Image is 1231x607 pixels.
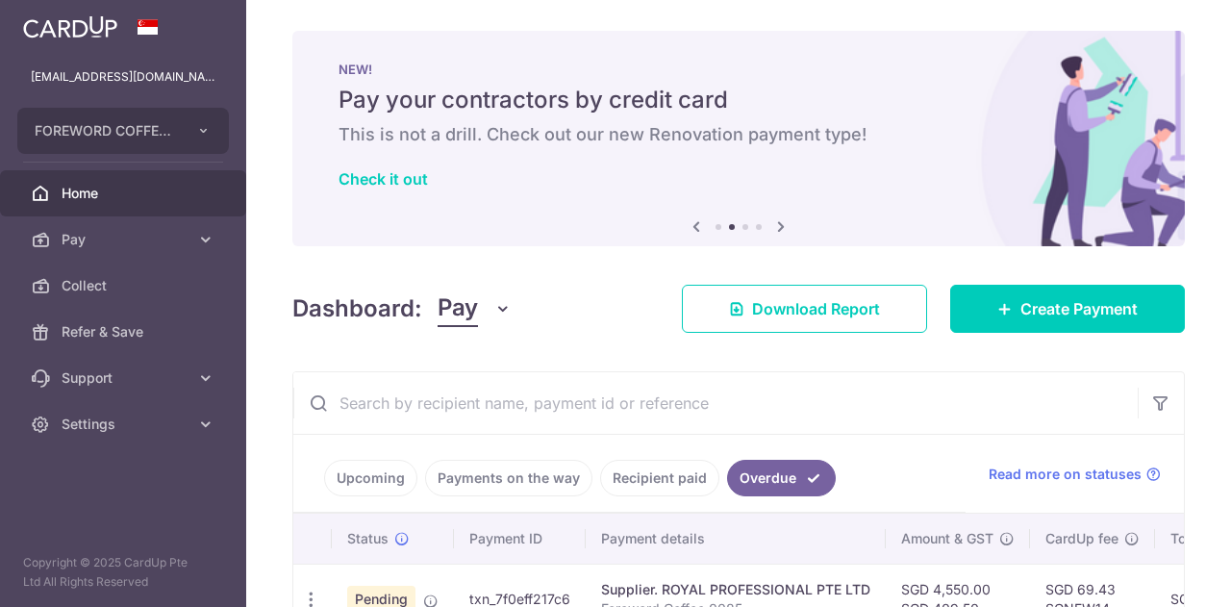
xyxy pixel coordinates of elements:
[727,460,836,496] a: Overdue
[292,31,1185,246] img: Renovation banner
[438,291,478,327] span: Pay
[31,67,215,87] p: [EMAIL_ADDRESS][DOMAIN_NAME]
[339,123,1139,146] h6: This is not a drill. Check out our new Renovation payment type!
[950,285,1185,333] a: Create Payment
[35,121,177,140] span: FOREWORD COFFEE PTE. LTD.
[339,169,428,189] a: Check it out
[425,460,592,496] a: Payments on the way
[1045,529,1118,548] span: CardUp fee
[339,85,1139,115] h5: Pay your contractors by credit card
[989,465,1161,484] a: Read more on statuses
[1108,549,1212,597] iframe: Opens a widget where you can find more information
[292,291,422,326] h4: Dashboard:
[62,276,188,295] span: Collect
[339,62,1139,77] p: NEW!
[901,529,993,548] span: Amount & GST
[989,465,1142,484] span: Read more on statuses
[752,297,880,320] span: Download Report
[17,108,229,154] button: FOREWORD COFFEE PTE. LTD.
[586,514,886,564] th: Payment details
[601,580,870,599] div: Supplier. ROYAL PROFESSIONAL PTE LTD
[62,184,188,203] span: Home
[600,460,719,496] a: Recipient paid
[62,368,188,388] span: Support
[1020,297,1138,320] span: Create Payment
[62,230,188,249] span: Pay
[23,15,117,38] img: CardUp
[62,322,188,341] span: Refer & Save
[438,291,512,327] button: Pay
[293,372,1138,434] input: Search by recipient name, payment id or reference
[347,529,389,548] span: Status
[324,460,417,496] a: Upcoming
[454,514,586,564] th: Payment ID
[682,285,927,333] a: Download Report
[62,415,188,434] span: Settings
